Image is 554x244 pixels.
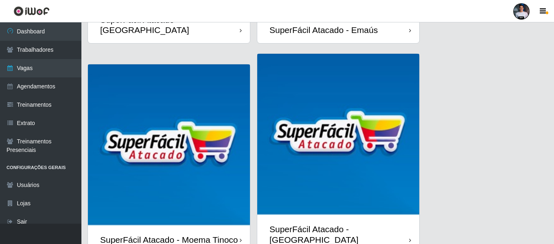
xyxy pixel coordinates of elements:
[100,15,240,35] div: SuperFácil Atacado - [GEOGRAPHIC_DATA]
[13,6,50,16] img: CoreUI Logo
[269,25,378,35] div: SuperFácil Atacado - Emaús
[88,64,250,226] img: cardImg
[257,54,419,216] img: cardImg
